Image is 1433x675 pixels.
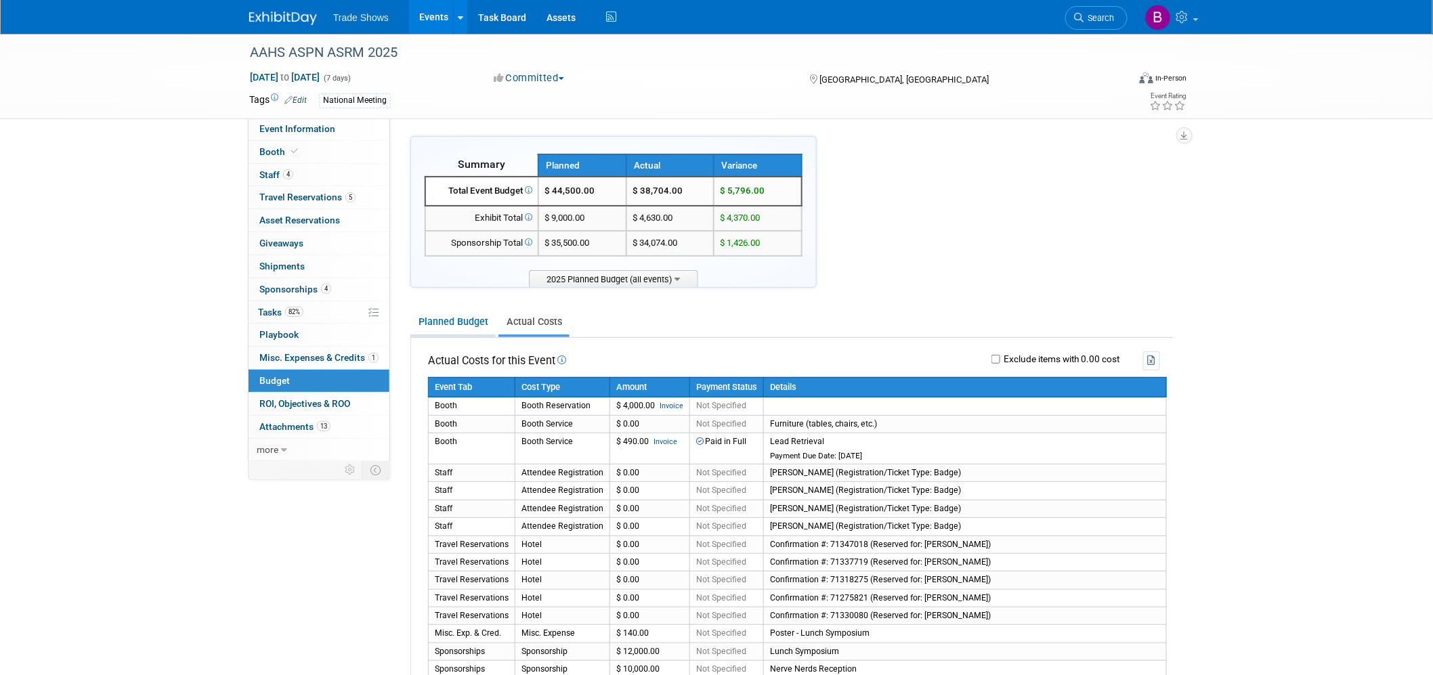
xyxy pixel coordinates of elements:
td: $ 490.00 [610,433,690,464]
span: Not Specified [696,540,746,549]
td: $ 0.00 [610,482,690,500]
td: $ 34,074.00 [626,231,714,256]
span: $ 1,426.00 [720,238,760,248]
td: Lunch Symposium [764,643,1167,660]
span: $ 35,500.00 [544,238,589,248]
td: Booth [429,397,515,415]
span: [GEOGRAPHIC_DATA], [GEOGRAPHIC_DATA] [819,74,989,85]
td: Staff [429,518,515,536]
span: Search [1084,13,1115,23]
td: [PERSON_NAME] (Registration/Ticket Type: Badge) [764,500,1167,517]
td: Hotel [515,589,610,607]
th: Amount [610,377,690,397]
a: Tasks82% [249,301,389,324]
a: Asset Reservations [249,209,389,232]
span: 2025 Planned Budget (all events) [529,270,698,287]
div: AAHS ASPN ASRM 2025 [245,41,1107,65]
td: $ 0.00 [610,518,690,536]
td: Confirmation #: 71330080 (Reserved for: [PERSON_NAME]) [764,607,1167,625]
a: Invoice [654,437,677,446]
th: Variance [714,154,802,177]
td: Misc. Exp. & Cred. [429,625,515,643]
div: Event Format [1048,70,1187,91]
td: Staff [429,500,515,517]
span: 4 [283,169,293,179]
span: Not Specified [696,401,746,410]
td: Travel Reservations [429,571,515,589]
div: Event Rating [1150,93,1186,100]
td: $ 4,000.00 [610,397,690,415]
div: National Meeting [319,93,391,108]
td: Confirmation #: 71337719 (Reserved for: [PERSON_NAME]) [764,553,1167,571]
td: Lead Retrieval [764,433,1167,464]
td: Paid in Full [690,433,764,464]
span: Travel Reservations [259,192,356,202]
span: Attachments [259,421,330,432]
td: Attendee Registration [515,518,610,536]
td: $ 0.00 [610,607,690,625]
td: $ 0.00 [610,415,690,433]
td: Personalize Event Tab Strip [339,461,362,479]
span: $ 9,000.00 [544,213,584,223]
span: more [257,444,278,455]
a: Misc. Expenses & Credits1 [249,347,389,369]
span: 5 [345,192,356,202]
td: $ 140.00 [610,625,690,643]
th: Actual [626,154,714,177]
span: to [278,72,291,83]
td: [PERSON_NAME] (Registration/Ticket Type: Badge) [764,464,1167,482]
img: Becca Rensi [1145,5,1171,30]
td: [PERSON_NAME] (Registration/Ticket Type: Badge) [764,482,1167,500]
td: Travel Reservations [429,553,515,571]
span: Playbook [259,329,299,340]
td: $ 0.00 [610,536,690,553]
td: Travel Reservations [429,536,515,553]
td: Sponsorship [515,643,610,660]
td: $ 0.00 [610,464,690,482]
td: Staff [429,464,515,482]
span: Event Information [259,123,335,134]
td: Confirmation #: 71347018 (Reserved for: [PERSON_NAME]) [764,536,1167,553]
a: Attachments13 [249,416,389,438]
th: Planned [538,154,626,177]
span: Not Specified [696,611,746,620]
th: Payment Status [690,377,764,397]
td: Tags [249,93,307,108]
td: Toggle Event Tabs [362,461,390,479]
a: Travel Reservations5 [249,186,389,209]
span: Not Specified [696,664,746,674]
span: Misc. Expenses & Credits [259,352,379,363]
span: Not Specified [696,485,746,495]
div: Total Event Budget [431,185,532,198]
td: Booth [429,415,515,433]
a: Edit [284,95,307,105]
img: Format-Inperson.png [1140,72,1153,83]
td: Travel Reservations [429,607,515,625]
span: 82% [285,307,303,317]
i: Booth reservation complete [291,148,298,155]
span: $ 4,370.00 [720,213,760,223]
span: Shipments [259,261,305,271]
td: Booth [429,433,515,464]
a: Planned Budget [410,309,496,334]
td: Misc. Expense [515,625,610,643]
td: $ 0.00 [610,589,690,607]
a: Giveaways [249,232,389,255]
span: Asset Reservations [259,215,340,225]
td: Hotel [515,553,610,571]
td: Confirmation #: 71275821 (Reserved for: [PERSON_NAME]) [764,589,1167,607]
td: Hotel [515,607,610,625]
span: Summary [458,158,505,171]
span: Sponsorships [259,284,331,295]
span: Booth [259,146,301,157]
td: $ 4,630.00 [626,206,714,231]
span: Not Specified [696,628,746,638]
span: 1 [368,353,379,363]
span: Staff [259,169,293,180]
td: Actual Costs for this Event [428,351,566,370]
td: $ 0.00 [610,571,690,589]
td: $ 0.00 [610,553,690,571]
span: $ 44,500.00 [544,186,595,196]
span: Tasks [258,307,303,318]
a: Invoice [660,401,683,410]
